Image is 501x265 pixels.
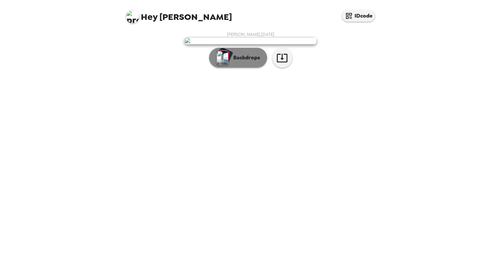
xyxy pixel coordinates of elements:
span: [PERSON_NAME] [126,7,232,22]
p: Backdrops [230,54,260,62]
button: IDcode [342,10,375,22]
button: Backdrops [209,48,267,68]
img: user [184,37,317,44]
span: [PERSON_NAME] , [DATE] [227,32,274,37]
span: Hey [141,11,157,23]
img: profile pic [126,10,139,23]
